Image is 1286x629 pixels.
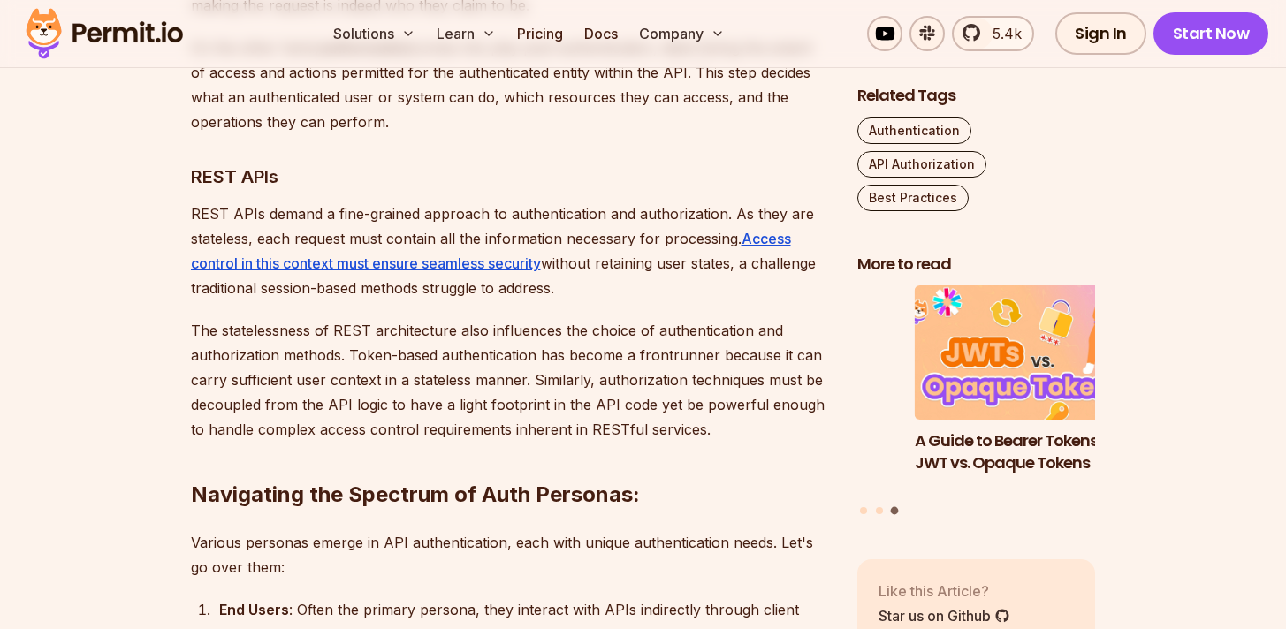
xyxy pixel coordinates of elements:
[191,201,829,300] p: REST APIs demand a fine-grained approach to authentication and authorization. As they are statele...
[879,580,1010,602] p: Like this Article?
[915,430,1153,474] h3: A Guide to Bearer Tokens: JWT vs. Opaque Tokens
[632,16,732,51] button: Company
[891,507,899,515] button: Go to slide 3
[982,23,1022,44] span: 5.4k
[18,4,191,64] img: Permit logo
[915,286,1153,496] li: 3 of 3
[952,16,1034,51] a: 5.4k
[1055,12,1146,55] a: Sign In
[191,530,829,580] p: Various personas emerge in API authentication, each with unique authentication needs. Let's go ov...
[191,481,640,507] strong: Navigating the Spectrum of Auth Personas:
[857,85,1096,107] h2: Related Tags
[857,254,1096,276] h2: More to read
[857,117,971,144] a: Authentication
[879,605,1010,626] a: Star us on Github
[857,185,969,211] a: Best Practices
[577,16,625,51] a: Docs
[191,35,829,134] p: On the other hand, comes into play post-authentication, determining the extent of access and acti...
[510,16,570,51] a: Pricing
[191,163,829,191] h3: REST APIs
[860,507,867,514] button: Go to slide 1
[326,16,422,51] button: Solutions
[857,286,1096,518] div: Posts
[915,286,1153,421] img: A Guide to Bearer Tokens: JWT vs. Opaque Tokens
[657,286,895,496] li: 2 of 3
[657,286,895,421] img: Policy-Based Access Control (PBAC) Isn’t as Great as You Think
[191,318,829,442] p: The statelessness of REST architecture also influences the choice of authentication and authoriza...
[430,16,503,51] button: Learn
[915,286,1153,496] a: A Guide to Bearer Tokens: JWT vs. Opaque TokensA Guide to Bearer Tokens: JWT vs. Opaque Tokens
[219,601,289,618] strong: End Users
[1153,12,1269,55] a: Start Now
[191,230,791,272] a: Access control in this context must ensure seamless security
[657,430,895,496] h3: Policy-Based Access Control (PBAC) Isn’t as Great as You Think
[876,507,883,514] button: Go to slide 2
[857,151,986,178] a: API Authorization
